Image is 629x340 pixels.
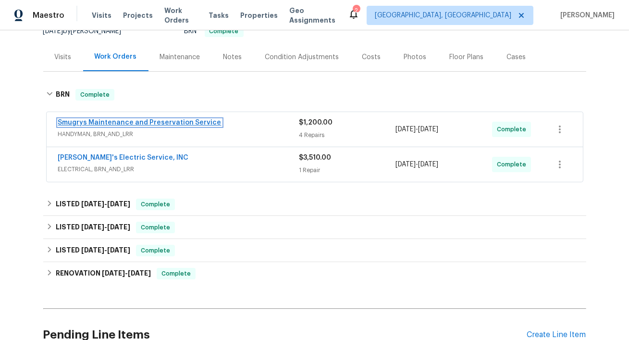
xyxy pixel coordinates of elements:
[107,201,130,207] span: [DATE]
[102,270,125,277] span: [DATE]
[395,161,416,168] span: [DATE]
[81,247,104,253] span: [DATE]
[58,119,222,126] a: Smugrys Maintenance and Preservation Service
[556,11,615,20] span: [PERSON_NAME]
[160,52,200,62] div: Maintenance
[299,130,396,140] div: 4 Repairs
[223,52,242,62] div: Notes
[123,11,153,20] span: Projects
[185,28,244,35] span: BRN
[33,11,64,20] span: Maestro
[362,52,381,62] div: Costs
[418,126,438,133] span: [DATE]
[81,224,130,230] span: -
[375,11,511,20] span: [GEOGRAPHIC_DATA], [GEOGRAPHIC_DATA]
[507,52,526,62] div: Cases
[527,330,586,340] div: Create Line Item
[43,216,586,239] div: LISTED [DATE]-[DATE]Complete
[395,160,438,169] span: -
[43,25,133,37] div: by [PERSON_NAME]
[418,161,438,168] span: [DATE]
[128,270,151,277] span: [DATE]
[58,154,189,161] a: [PERSON_NAME]'s Electric Service, INC
[43,262,586,285] div: RENOVATION [DATE]-[DATE]Complete
[206,28,243,34] span: Complete
[43,193,586,216] div: LISTED [DATE]-[DATE]Complete
[289,6,336,25] span: Geo Assignments
[56,222,130,233] h6: LISTED
[56,245,130,256] h6: LISTED
[404,52,427,62] div: Photos
[102,270,151,277] span: -
[107,247,130,253] span: [DATE]
[137,246,174,255] span: Complete
[58,164,299,174] span: ELECTRICAL, BRN_AND_LRR
[164,6,197,25] span: Work Orders
[43,239,586,262] div: LISTED [DATE]-[DATE]Complete
[450,52,484,62] div: Floor Plans
[76,90,113,100] span: Complete
[137,223,174,232] span: Complete
[240,11,278,20] span: Properties
[95,52,137,62] div: Work Orders
[107,224,130,230] span: [DATE]
[81,247,130,253] span: -
[299,154,332,161] span: $3,510.00
[43,28,63,35] span: [DATE]
[158,269,195,278] span: Complete
[299,119,333,126] span: $1,200.00
[497,125,530,134] span: Complete
[81,201,104,207] span: [DATE]
[43,79,586,110] div: BRN Complete
[92,11,111,20] span: Visits
[353,6,359,15] div: 2
[81,201,130,207] span: -
[55,52,72,62] div: Visits
[395,125,438,134] span: -
[58,129,299,139] span: HANDYMAN, BRN_AND_LRR
[56,89,70,101] h6: BRN
[265,52,339,62] div: Condition Adjustments
[56,199,130,210] h6: LISTED
[137,200,174,209] span: Complete
[497,160,530,169] span: Complete
[81,224,104,230] span: [DATE]
[395,126,416,133] span: [DATE]
[209,12,229,19] span: Tasks
[299,165,396,175] div: 1 Repair
[56,268,151,279] h6: RENOVATION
